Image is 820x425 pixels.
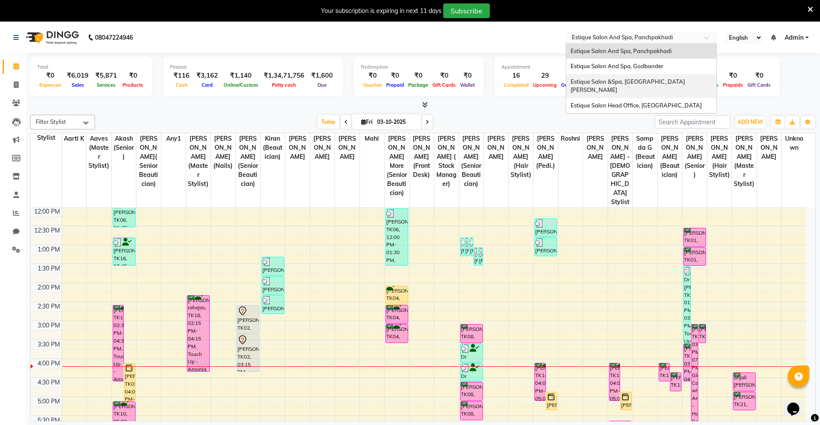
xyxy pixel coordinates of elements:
div: [PERSON_NAME], TK04, 02:30 PM-03:00 PM, International Wax - Half Legs [386,305,408,323]
div: [PERSON_NAME], TK02, 02:30 PM-03:15 PM, Laser Hair Reduction Under arm & Bikni combo [237,305,259,333]
div: [PERSON_NAME], TK14, 04:00 PM-05:00 PM, PEDI [535,363,546,400]
div: [PERSON_NAME], TK13, 12:45 PM-01:15 PM, Stripless Wax - Jaw Line [460,238,464,256]
div: ₹0 [721,71,745,81]
div: [PERSON_NAME], TK13, 12:45 PM-01:15 PM, Stripless Wax - Side locks [465,238,469,256]
span: [PERSON_NAME](nails) [211,133,236,171]
div: [PERSON_NAME], TK04, 03:00 PM-03:30 PM, Top Up Maks - Brightening Black Mask [386,324,408,343]
span: Petty cash [270,82,298,88]
div: 1:00 PM [36,245,62,254]
span: Unknown [782,133,806,153]
div: [PERSON_NAME], TK03, 04:45 PM-05:15 PM, Head Massage - men [621,392,631,410]
span: Expenses [37,82,63,88]
div: [PERSON_NAME], TK07, 01:15 PM-01:45 PM, Threading- Eye Brows [262,257,284,275]
span: Gift Cards [430,82,458,88]
div: 4:30 PM [36,378,62,387]
div: [PERSON_NAME], TK01, 12:30 PM-01:00 PM, [PERSON_NAME] shaping [684,228,706,246]
span: aarti k [62,133,87,144]
div: Finance [170,63,336,71]
span: Products [120,82,145,88]
span: Sampda G (Beautician) [633,133,657,171]
div: ₹0 [37,71,63,81]
div: [PERSON_NAME], TK03, 04:00 PM-05:00 PM, Hair Cut and [PERSON_NAME] Shaping - Senior [124,363,135,400]
div: ₹0 [120,71,145,81]
div: Total [37,63,145,71]
div: 29 [531,71,559,81]
div: [PERSON_NAME], TK08, 05:00 PM-05:30 PM, Threading- Forehead [460,402,483,420]
span: Cash [173,82,190,88]
img: logo [22,25,81,50]
span: Gift Cards [745,82,773,88]
span: Any1 [161,133,186,144]
span: [PERSON_NAME] (Pedi.) [533,133,558,171]
div: [PERSON_NAME], TK08, 03:00 PM-03:30 PM, Threading- Eye Brows [460,324,483,343]
div: [PERSON_NAME], TK15, 02:30 PM-04:30 PM, Touch Up - Amonia Free - Upto 1 inch [113,305,124,381]
span: Completed [501,82,531,88]
div: ₹0 [406,71,430,81]
div: 4:00 PM [36,359,62,368]
div: [PERSON_NAME], TK06, 11:45 AM-12:30 PM, Hair Cut Men - By Senior Stylist [113,199,135,227]
div: [PERSON_NAME], TK08, 03:30 PM-04:30 PM, Hair Cut [DEMOGRAPHIC_DATA] - By Senior Stylist [684,344,691,381]
div: [PERSON_NAME], TK03, 04:45 PM-05:15 PM, Reflexology - Foot reflexology with Relaxing Balm [546,392,557,410]
div: [PERSON_NAME], TK13, 12:45 PM-01:15 PM, Threading- Forehead [470,238,473,256]
div: [PERSON_NAME] rahejas, TK18, 02:15 PM-04:15 PM, Touch Up - Amonia Free - Upto 1 inch [187,296,209,371]
span: [PERSON_NAME](front desk) [410,133,434,180]
span: Due [315,82,329,88]
div: 3:30 PM [36,340,62,349]
div: 5:30 PM [36,416,62,425]
span: Estique Salon Head Office, [GEOGRAPHIC_DATA] [571,102,702,109]
div: Dr [PERSON_NAME], TK09, 04:00 PM-04:30 PM, Threading- [GEOGRAPHIC_DATA] [460,363,483,381]
div: [PERSON_NAME], TK01, 01:00 PM-01:30 PM, [GEOGRAPHIC_DATA] Cacao+ Morocon+ Nashi+nanoplastia + bot... [684,248,706,265]
div: [PERSON_NAME], TK08, 04:30 PM-05:00 PM, Threading- [GEOGRAPHIC_DATA] [460,382,483,400]
span: Services [95,82,118,88]
div: [PERSON_NAME], TK13, 01:00 PM-01:30 PM, Stripless Wax - Upper Lip [474,248,478,265]
span: [PERSON_NAME] ( Stock Manager) [434,133,459,189]
span: Ongoing [559,82,583,88]
span: [PERSON_NAME] - [DEMOGRAPHIC_DATA] Stylist [608,133,633,208]
span: [PERSON_NAME] [484,133,508,162]
div: ₹0 [361,71,384,81]
div: [PERSON_NAME], TK11, 04:00 PM-05:00 PM, Hair cut and [PERSON_NAME] Shaping - Master [609,363,620,400]
div: 1:30 PM [36,264,62,273]
span: [PERSON_NAME] (Senior Beautician) [236,133,260,189]
div: [PERSON_NAME], TK16, 12:45 PM-01:30 PM, Hair Cut Men - By Senior Stylist [113,238,135,265]
div: 3:00 PM [36,321,62,330]
span: Prepaid [384,82,406,88]
div: 12:30 PM [32,226,62,235]
div: [PERSON_NAME], TK11, 04:15 PM-04:45 PM, Threading- Upper Lip [670,373,681,391]
span: Today [318,115,339,129]
span: Roshni [558,133,583,144]
div: [PERSON_NAME], TK07, 02:15 PM-02:45 PM, Threading- Forehead [262,296,284,314]
div: ₹0 [745,71,773,81]
span: [PERSON_NAME] (Senior) [682,133,707,180]
div: [PERSON_NAME], TK21, 04:45 PM-05:15 PM, IRONING/CRIMPING - Hair Below Shoulder [733,392,755,410]
span: Sales [69,82,86,88]
span: Admin [785,33,804,42]
span: Prepaids [721,82,745,88]
div: [PERSON_NAME], TK08, 03:00 PM-03:30 PM, ADDITIONAL WASH WITH HAIR CUT - Regular Wash [DEMOGRAPHIC... [699,324,706,343]
span: Estique Salon &Spa, [GEOGRAPHIC_DATA][PERSON_NAME] [571,78,685,94]
span: [PERSON_NAME](Hair stylist) [509,133,533,180]
div: [PERSON_NAME], TK02, 03:15 PM-04:15 PM, Laser Hair Reduction - Upper Lip [237,334,259,371]
span: Online/Custom [221,82,260,88]
div: [PERSON_NAME], TK11, 04:00 PM-04:30 PM, Threading- Eye Brows [659,363,670,381]
div: ₹1,600 [308,71,336,81]
div: ₹116 [170,71,193,81]
div: ₹5,871 [92,71,120,81]
div: Dr [PERSON_NAME], TK09, 03:30 PM-04:00 PM, Threading- Eye Brows [460,344,483,362]
span: ADD NEW [738,119,763,125]
button: ADD NEW [735,116,765,128]
div: [PERSON_NAME], TK13, 01:00 PM-01:30 PM, Threading- Eye Brows [479,248,483,265]
input: Search Appointment [655,115,730,129]
div: ₹0 [458,71,477,81]
div: ₹6,019 [63,71,92,81]
div: Your subscription is expiring in next 11 days [321,6,442,16]
input: 2025-10-03 [375,116,418,129]
div: 16 [501,71,531,81]
div: Redemption [361,63,477,71]
div: ₹3,162 [193,71,221,81]
div: Stylist [31,133,62,142]
iframe: chat widget [784,390,811,416]
span: [PERSON_NAME] [310,133,335,162]
div: Appointment [501,63,609,71]
div: ₹1,140 [221,71,260,81]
